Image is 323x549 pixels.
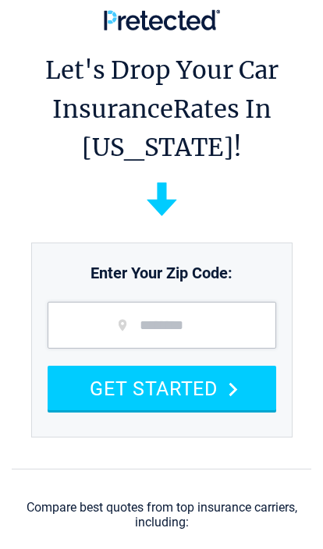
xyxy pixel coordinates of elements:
[32,247,292,285] p: Enter Your Zip Code:
[12,51,311,167] h1: Let's Drop Your Car Insurance Rates In [US_STATE]!
[104,9,220,30] img: Pretected Logo
[48,366,276,410] button: GET STARTED
[48,302,276,349] input: zip code
[12,501,311,530] div: Compare best quotes from top insurance carriers, including:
